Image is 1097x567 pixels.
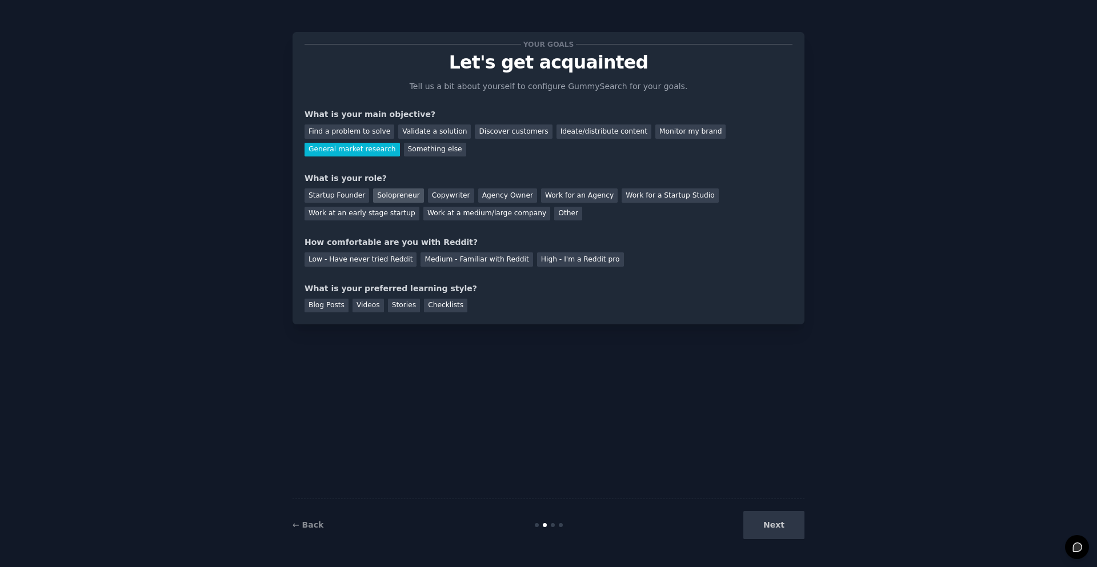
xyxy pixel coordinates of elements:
[388,299,420,313] div: Stories
[424,299,467,313] div: Checklists
[305,143,400,157] div: General market research
[305,53,792,73] p: Let's get acquainted
[373,188,423,203] div: Solopreneur
[305,124,394,139] div: Find a problem to solve
[421,252,533,267] div: Medium - Familiar with Reddit
[428,188,474,203] div: Copywriter
[305,283,792,295] div: What is your preferred learning style?
[554,207,582,221] div: Other
[305,299,349,313] div: Blog Posts
[353,299,384,313] div: Videos
[655,124,726,139] div: Monitor my brand
[541,188,618,203] div: Work for an Agency
[305,172,792,184] div: What is your role?
[305,207,419,221] div: Work at an early stage startup
[305,236,792,248] div: How comfortable are you with Reddit?
[622,188,718,203] div: Work for a Startup Studio
[405,81,692,93] p: Tell us a bit about yourself to configure GummySearch for your goals.
[305,188,369,203] div: Startup Founder
[556,124,651,139] div: Ideate/distribute content
[475,124,552,139] div: Discover customers
[305,252,417,267] div: Low - Have never tried Reddit
[423,207,550,221] div: Work at a medium/large company
[398,124,471,139] div: Validate a solution
[521,38,576,50] span: Your goals
[478,188,537,203] div: Agency Owner
[293,520,323,529] a: ← Back
[537,252,624,267] div: High - I'm a Reddit pro
[305,108,792,120] div: What is your main objective?
[404,143,466,157] div: Something else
